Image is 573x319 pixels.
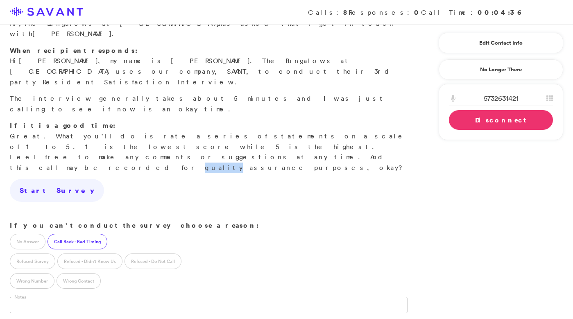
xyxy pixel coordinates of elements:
[449,36,553,50] a: Edit Contact Info
[10,121,116,130] strong: If it is a good time:
[57,253,122,269] label: Refused - Didn't Know Us
[10,253,55,269] label: Refused Survey
[10,93,408,114] p: The interview generally takes about 5 minutes and I was just calling to see if now is an okay time.
[10,179,104,202] a: Start Survey
[32,29,111,38] span: [PERSON_NAME]
[19,57,98,65] span: [PERSON_NAME]
[414,8,421,17] strong: 0
[478,8,522,17] strong: 00:04:36
[439,59,563,80] a: No Longer There
[449,110,553,130] a: Disconnect
[10,46,138,55] strong: When recipient responds:
[10,234,45,249] label: No Answer
[125,253,181,269] label: Refused - Do Not Call
[10,273,54,289] label: Wrong Number
[10,45,408,87] p: Hi , my name is [PERSON_NAME]. The Bungalows at [GEOGRAPHIC_DATA] uses our company, SAVANT, to co...
[10,221,259,230] strong: If you can't conduct the survey choose a reason:
[13,294,27,300] label: Notes
[343,8,349,17] strong: 8
[48,234,107,249] label: Call Back - Bad Timing
[57,273,101,289] label: Wrong Contact
[10,120,408,173] p: Great. What you'll do is rate a series of statements on a scale of 1 to 5. 1 is the lowest score ...
[24,19,219,27] span: The Bungalows at [GEOGRAPHIC_DATA]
